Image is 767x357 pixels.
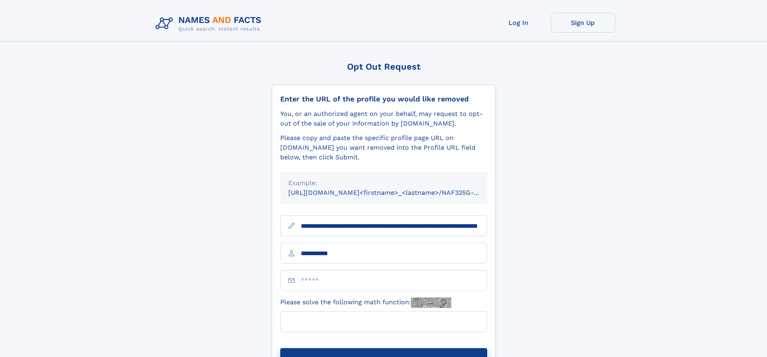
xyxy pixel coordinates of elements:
a: Log In [486,13,551,33]
div: You, or an authorized agent on your behalf, may request to opt-out of the sale of your informatio... [280,109,487,128]
small: [URL][DOMAIN_NAME]<firstname>_<lastname>/NAF325G-xxxxxxxx [288,189,502,196]
div: Please copy and paste the specific profile page URL on [DOMAIN_NAME] you want removed into the Pr... [280,133,487,162]
label: Please solve the following math function: [280,297,451,308]
img: Logo Names and Facts [152,13,268,35]
div: Example: [288,178,479,188]
div: Enter the URL of the profile you would like removed [280,95,487,103]
a: Sign Up [551,13,615,33]
div: Opt Out Request [272,62,496,72]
